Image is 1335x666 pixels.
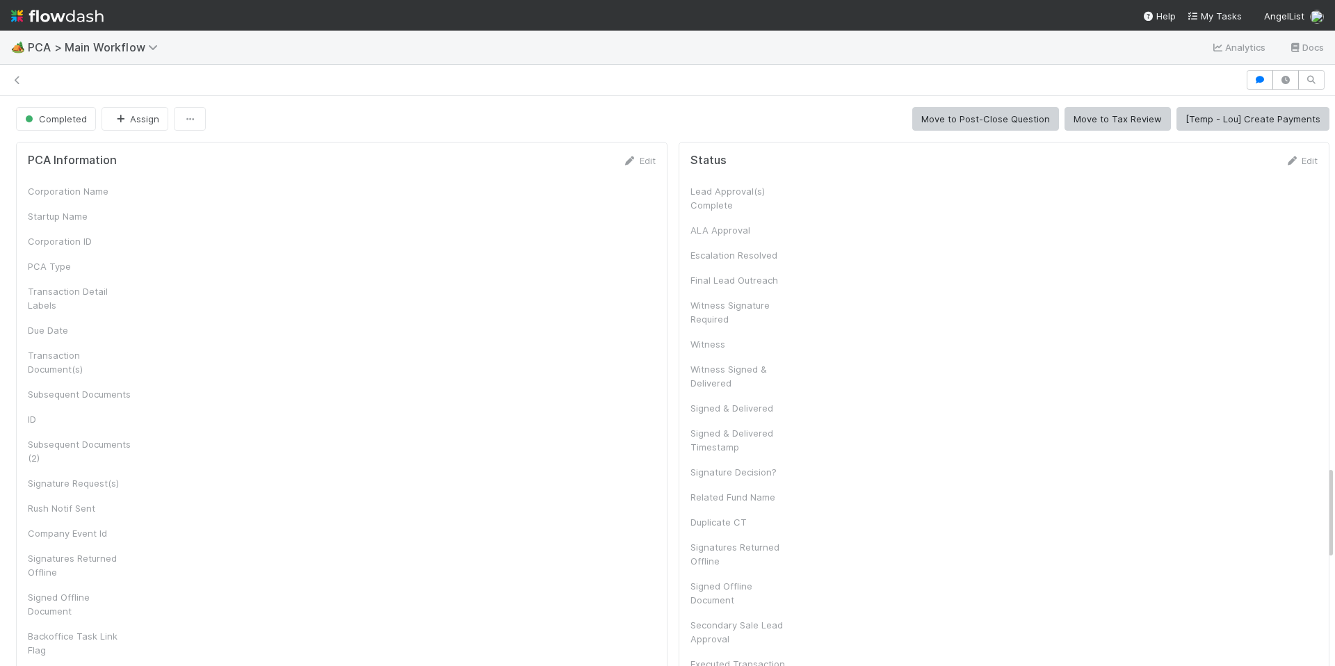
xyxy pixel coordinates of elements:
[28,476,132,490] div: Signature Request(s)
[28,209,132,223] div: Startup Name
[690,184,795,212] div: Lead Approval(s) Complete
[1176,107,1329,131] button: [Temp - Lou] Create Payments
[22,113,87,124] span: Completed
[28,323,132,337] div: Due Date
[28,154,117,168] h5: PCA Information
[690,579,795,607] div: Signed Offline Document
[690,362,795,390] div: Witness Signed & Delivered
[690,401,795,415] div: Signed & Delivered
[28,184,132,198] div: Corporation Name
[690,540,795,568] div: Signatures Returned Offline
[690,223,795,237] div: ALA Approval
[102,107,168,131] button: Assign
[28,590,132,618] div: Signed Offline Document
[28,40,165,54] span: PCA > Main Workflow
[690,515,795,529] div: Duplicate CT
[28,234,132,248] div: Corporation ID
[623,155,656,166] a: Edit
[1285,155,1318,166] a: Edit
[28,551,132,579] div: Signatures Returned Offline
[1288,39,1324,56] a: Docs
[1264,10,1304,22] span: AngelList
[1211,39,1266,56] a: Analytics
[28,629,132,657] div: Backoffice Task Link Flag
[28,259,132,273] div: PCA Type
[1065,107,1171,131] button: Move to Tax Review
[690,618,795,646] div: Secondary Sale Lead Approval
[28,501,132,515] div: Rush Notif Sent
[690,154,727,168] h5: Status
[1187,10,1242,22] span: My Tasks
[912,107,1059,131] button: Move to Post-Close Question
[690,337,795,351] div: Witness
[690,465,795,479] div: Signature Decision?
[16,107,96,131] button: Completed
[28,284,132,312] div: Transaction Detail Labels
[11,41,25,53] span: 🏕️
[690,273,795,287] div: Final Lead Outreach
[28,526,132,540] div: Company Event Id
[11,4,104,28] img: logo-inverted-e16ddd16eac7371096b0.svg
[28,348,132,376] div: Transaction Document(s)
[690,490,795,504] div: Related Fund Name
[690,426,795,454] div: Signed & Delivered Timestamp
[28,437,132,465] div: Subsequent Documents (2)
[690,298,795,326] div: Witness Signature Required
[1310,10,1324,24] img: avatar_a2d05fec-0a57-4266-8476-74cda3464b0e.png
[1187,9,1242,23] a: My Tasks
[1142,9,1176,23] div: Help
[28,412,132,426] div: ID
[690,248,795,262] div: Escalation Resolved
[28,387,132,401] div: Subsequent Documents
